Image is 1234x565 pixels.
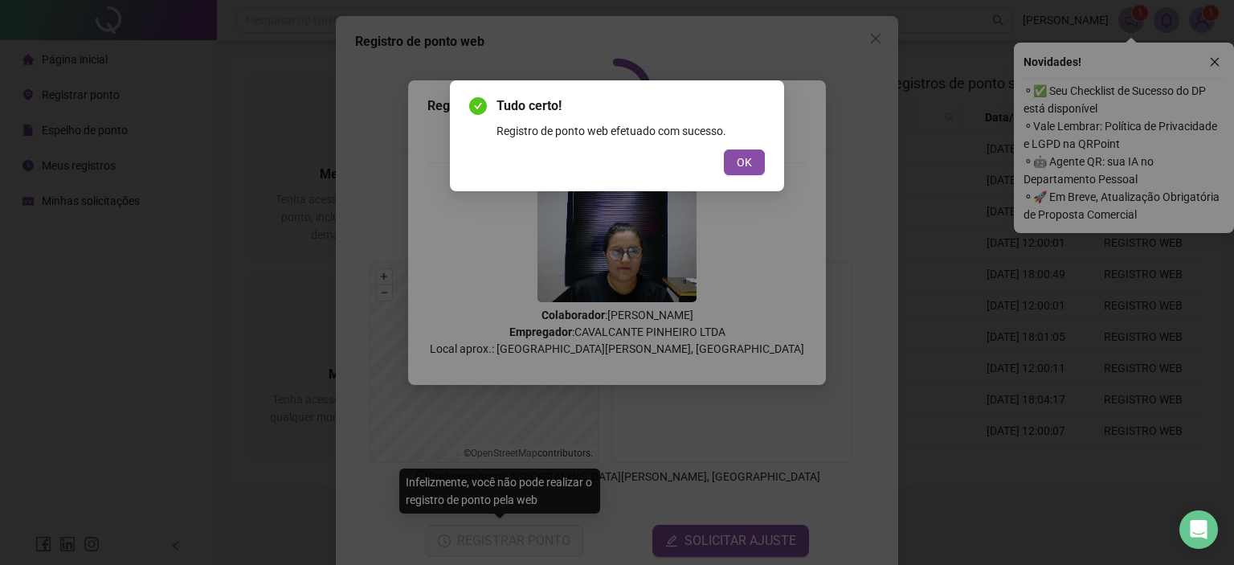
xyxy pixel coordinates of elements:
div: Open Intercom Messenger [1179,510,1218,549]
div: Registro de ponto web efetuado com sucesso. [496,122,765,140]
span: OK [737,154,752,171]
span: Tudo certo! [496,96,765,116]
button: OK [724,149,765,175]
span: check-circle [469,97,487,115]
